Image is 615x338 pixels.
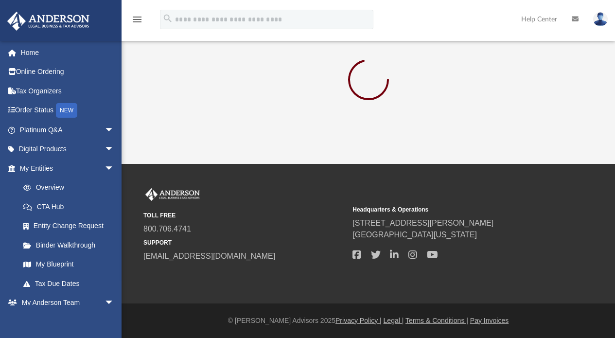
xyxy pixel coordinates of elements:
[105,293,124,313] span: arrow_drop_down
[131,14,143,25] i: menu
[7,81,129,101] a: Tax Organizers
[105,159,124,178] span: arrow_drop_down
[7,101,129,121] a: Order StatusNEW
[14,274,129,293] a: Tax Due Dates
[14,255,124,274] a: My Blueprint
[122,316,615,326] div: © [PERSON_NAME] Advisors 2025
[7,293,124,313] a: My Anderson Teamarrow_drop_down
[384,317,404,324] a: Legal |
[352,231,477,239] a: [GEOGRAPHIC_DATA][US_STATE]
[131,18,143,25] a: menu
[143,188,202,201] img: Anderson Advisors Platinum Portal
[143,211,346,220] small: TOLL FREE
[162,13,173,24] i: search
[14,197,129,216] a: CTA Hub
[14,235,129,255] a: Binder Walkthrough
[14,178,129,197] a: Overview
[7,120,129,140] a: Platinum Q&Aarrow_drop_down
[143,225,191,233] a: 800.706.4741
[7,62,129,82] a: Online Ordering
[7,159,129,178] a: My Entitiesarrow_drop_down
[7,140,129,159] a: Digital Productsarrow_drop_down
[593,12,608,26] img: User Pic
[352,205,555,214] small: Headquarters & Operations
[143,252,275,260] a: [EMAIL_ADDRESS][DOMAIN_NAME]
[352,219,493,227] a: [STREET_ADDRESS][PERSON_NAME]
[335,317,382,324] a: Privacy Policy |
[143,238,346,247] small: SUPPORT
[56,103,77,118] div: NEW
[4,12,92,31] img: Anderson Advisors Platinum Portal
[7,43,129,62] a: Home
[14,216,129,236] a: Entity Change Request
[405,317,468,324] a: Terms & Conditions |
[105,140,124,160] span: arrow_drop_down
[105,120,124,140] span: arrow_drop_down
[470,317,509,324] a: Pay Invoices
